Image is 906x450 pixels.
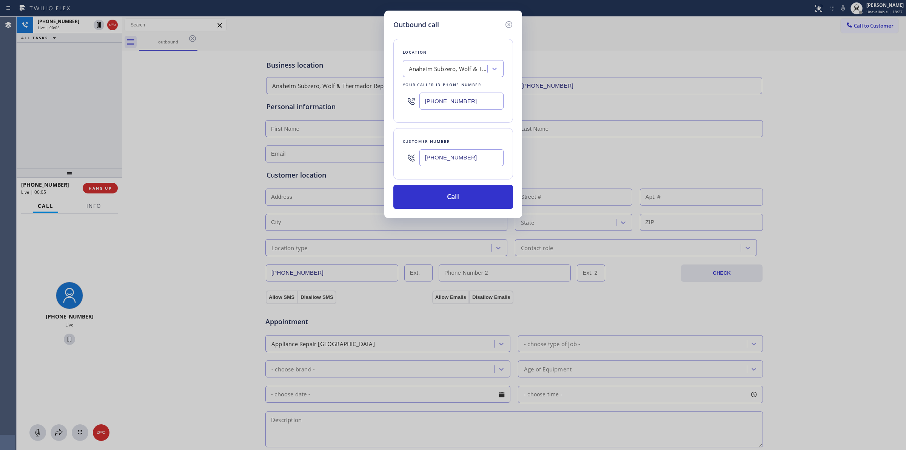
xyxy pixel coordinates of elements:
div: Anaheim Subzero, Wolf & Thermador Repair [409,65,488,73]
input: (123) 456-7890 [419,149,504,166]
button: Call [393,185,513,209]
div: Location [403,48,504,56]
h5: Outbound call [393,20,439,30]
input: (123) 456-7890 [419,93,504,110]
div: Customer number [403,138,504,145]
div: Your caller id phone number [403,81,504,89]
